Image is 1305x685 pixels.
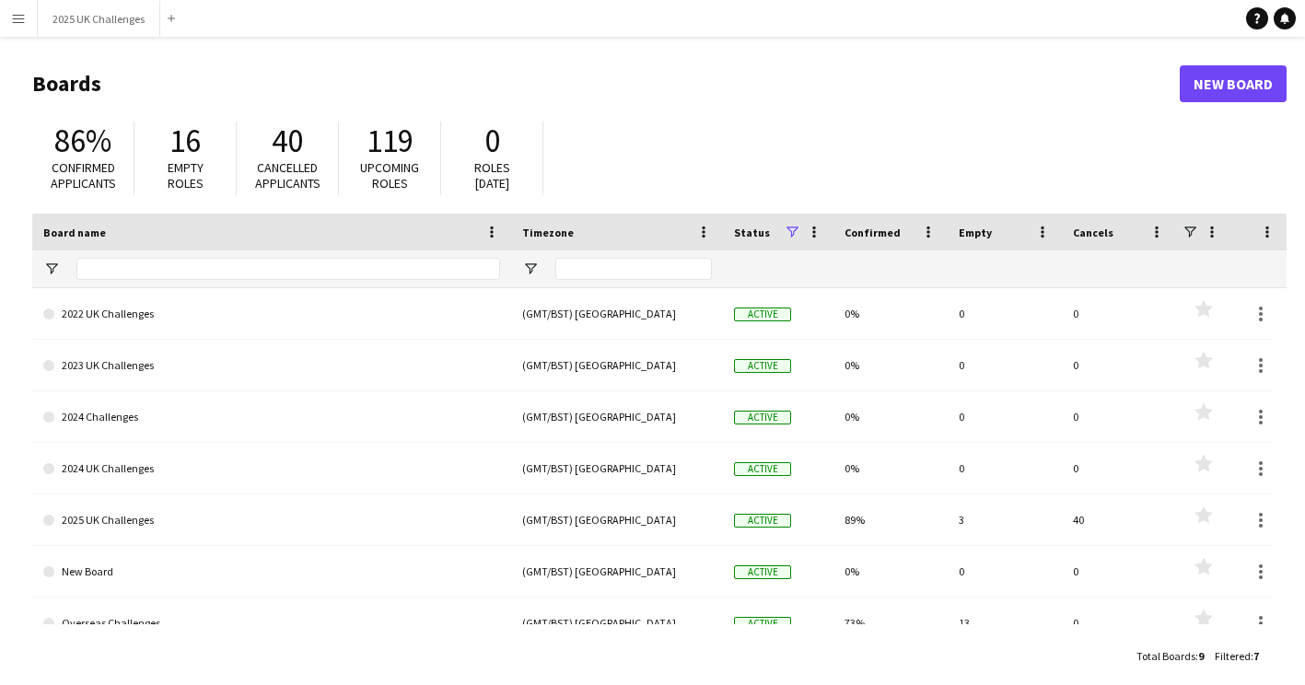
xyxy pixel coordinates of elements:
div: : [1215,638,1259,674]
button: Open Filter Menu [43,261,60,277]
span: Upcoming roles [360,159,419,192]
span: Filtered [1215,649,1251,663]
span: 7 [1253,649,1259,663]
div: 0 [1062,598,1176,648]
span: 86% [54,121,111,161]
div: 0 [948,340,1062,390]
span: Empty [959,226,992,239]
a: 2022 UK Challenges [43,288,500,340]
div: (GMT/BST) [GEOGRAPHIC_DATA] [511,340,723,390]
div: 0% [833,391,948,442]
div: (GMT/BST) [GEOGRAPHIC_DATA] [511,443,723,493]
a: 2025 UK Challenges [43,494,500,546]
span: 16 [169,121,201,161]
span: Timezone [522,226,574,239]
h1: Boards [32,70,1180,98]
span: Active [734,411,791,424]
div: (GMT/BST) [GEOGRAPHIC_DATA] [511,598,723,648]
div: 0 [948,288,1062,339]
a: 2023 UK Challenges [43,340,500,391]
div: 13 [948,598,1062,648]
input: Board name Filter Input [76,258,500,280]
span: Active [734,514,791,528]
input: Timezone Filter Input [555,258,712,280]
div: 40 [1062,494,1176,545]
span: Confirmed applicants [51,159,116,192]
div: 89% [833,494,948,545]
div: (GMT/BST) [GEOGRAPHIC_DATA] [511,391,723,442]
span: Cancels [1073,226,1113,239]
div: 3 [948,494,1062,545]
div: 0 [1062,391,1176,442]
span: Active [734,308,791,321]
a: New Board [1180,65,1287,102]
span: 119 [367,121,414,161]
span: Active [734,462,791,476]
span: Board name [43,226,106,239]
a: Overseas Challenges [43,598,500,649]
div: 0% [833,443,948,493]
span: Cancelled applicants [255,159,320,192]
span: 9 [1198,649,1204,663]
div: 73% [833,598,948,648]
div: 0 [1062,443,1176,493]
span: Active [734,359,791,373]
div: (GMT/BST) [GEOGRAPHIC_DATA] [511,546,723,597]
span: Total Boards [1136,649,1195,663]
div: 0 [948,443,1062,493]
button: Open Filter Menu [522,261,539,277]
a: 2024 Challenges [43,391,500,443]
div: : [1136,638,1204,674]
div: 0% [833,546,948,597]
span: Confirmed [845,226,901,239]
div: (GMT/BST) [GEOGRAPHIC_DATA] [511,288,723,339]
div: 0 [1062,340,1176,390]
a: 2024 UK Challenges [43,443,500,494]
button: 2025 UK Challenges [38,1,160,37]
span: Active [734,617,791,631]
span: Status [734,226,770,239]
span: 0 [484,121,500,161]
div: 0 [1062,546,1176,597]
span: 40 [272,121,303,161]
span: Roles [DATE] [474,159,510,192]
div: 0% [833,340,948,390]
div: 0 [1062,288,1176,339]
span: Active [734,565,791,579]
div: 0 [948,546,1062,597]
div: 0% [833,288,948,339]
div: (GMT/BST) [GEOGRAPHIC_DATA] [511,494,723,545]
span: Empty roles [168,159,204,192]
div: 0 [948,391,1062,442]
a: New Board [43,546,500,598]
